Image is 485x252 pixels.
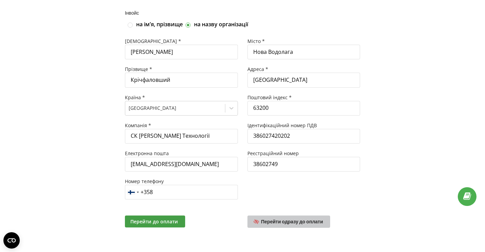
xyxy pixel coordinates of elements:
[247,216,330,228] a: Перейти одразу до оплати
[130,218,178,225] span: Перейти до оплати
[125,178,164,184] span: Номер телефону
[125,94,145,101] span: Країна *
[247,122,317,129] span: Ідентифікаційний номер ПДВ
[125,10,139,16] span: Інвойс
[125,38,181,44] span: [DEMOGRAPHIC_DATA] *
[125,150,169,157] span: Електронна пошта
[194,21,248,28] label: на назву організації
[3,232,20,249] button: Open CMP widget
[136,21,183,28] label: на імʼя, прізвище
[247,150,299,157] span: Реєстраційний номер
[125,216,185,227] button: Перейти до оплати
[261,219,323,224] span: Перейти одразу до оплати
[247,94,292,101] span: Поштовий індекс *
[125,122,151,129] span: Компанія *
[125,66,152,72] span: Прізвище *
[247,66,268,72] span: Адреса *
[247,38,265,44] span: Місто *
[125,185,141,199] div: Telephone country code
